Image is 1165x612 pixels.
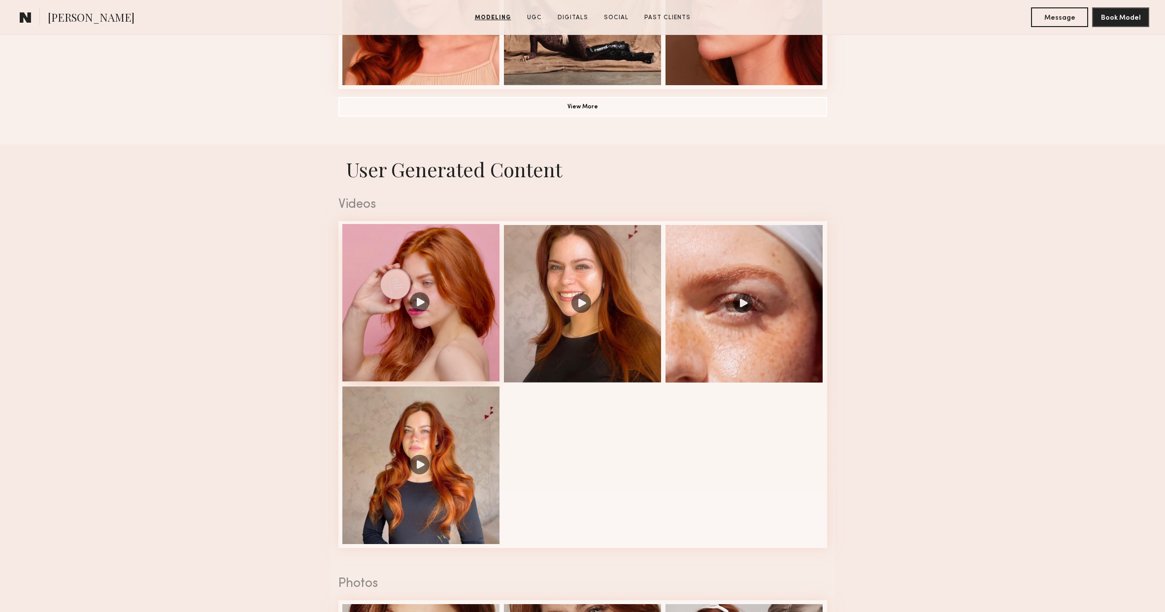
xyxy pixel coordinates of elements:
[338,198,827,211] div: Videos
[1031,7,1088,27] button: Message
[48,10,134,27] span: [PERSON_NAME]
[331,156,835,182] h1: User Generated Content
[338,97,827,117] button: View More
[338,578,827,590] div: Photos
[640,13,695,22] a: Past Clients
[554,13,592,22] a: Digitals
[471,13,515,22] a: Modeling
[1092,7,1149,27] button: Book Model
[1092,13,1149,21] a: Book Model
[600,13,632,22] a: Social
[523,13,546,22] a: UGC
